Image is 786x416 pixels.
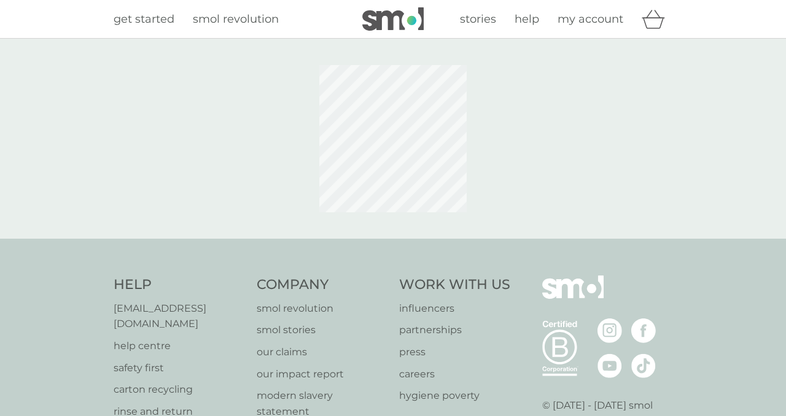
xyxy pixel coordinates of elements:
[257,344,387,360] a: our claims
[399,322,510,338] a: partnerships
[399,344,510,360] a: press
[399,366,510,382] a: careers
[399,301,510,317] a: influencers
[114,382,244,398] a: carton recycling
[597,353,622,378] img: visit the smol Youtube page
[114,10,174,28] a: get started
[460,12,496,26] span: stories
[114,12,174,26] span: get started
[542,275,604,317] img: smol
[460,10,496,28] a: stories
[257,322,387,338] a: smol stories
[558,12,623,26] span: my account
[631,353,656,378] img: visit the smol Tiktok page
[631,318,656,343] img: visit the smol Facebook page
[257,275,387,295] h4: Company
[597,318,622,343] img: visit the smol Instagram page
[193,12,279,26] span: smol revolution
[515,10,539,28] a: help
[515,12,539,26] span: help
[257,366,387,382] a: our impact report
[399,388,510,404] a: hygiene poverty
[399,275,510,295] h4: Work With Us
[642,7,672,31] div: basket
[257,301,387,317] a: smol revolution
[193,10,279,28] a: smol revolution
[558,10,623,28] a: my account
[114,360,244,376] a: safety first
[114,301,244,332] a: [EMAIL_ADDRESS][DOMAIN_NAME]
[362,7,424,31] img: smol
[114,275,244,295] h4: Help
[114,338,244,354] a: help centre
